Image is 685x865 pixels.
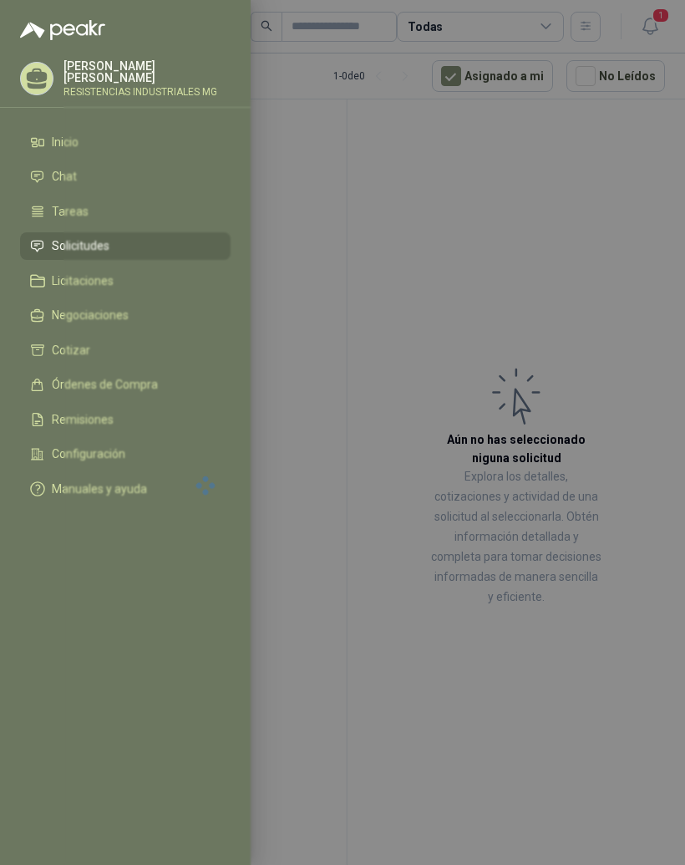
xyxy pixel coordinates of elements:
a: Configuración [20,440,231,469]
span: Configuración [52,447,125,460]
span: Tareas [52,205,89,218]
a: Remisiones [20,405,231,434]
a: Cotizar [20,336,231,364]
a: Solicitudes [20,232,231,261]
span: Chat [52,170,77,183]
span: Remisiones [52,413,114,426]
img: Logo peakr [20,20,105,40]
a: Órdenes de Compra [20,371,231,399]
a: Chat [20,163,231,191]
span: Cotizar [52,343,90,357]
a: Manuales y ayuda [20,475,231,503]
span: Órdenes de Compra [52,378,158,391]
span: Inicio [52,135,79,149]
a: Negociaciones [20,302,231,330]
span: Licitaciones [52,274,114,287]
a: Licitaciones [20,267,231,295]
p: RESISTENCIAS INDUSTRIALES MG [63,87,231,97]
span: Solicitudes [52,239,109,252]
a: Inicio [20,128,231,156]
a: Tareas [20,197,231,226]
span: Negociaciones [52,308,129,322]
span: Manuales y ayuda [52,482,147,496]
p: [PERSON_NAME] [PERSON_NAME] [63,60,231,84]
